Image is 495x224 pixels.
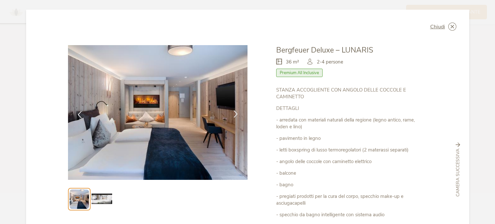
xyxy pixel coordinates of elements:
p: - angolo delle coccole con caminetto elettrico [276,158,427,165]
span: 36 m² [286,59,299,65]
span: Camera successiva [455,149,461,197]
span: 2-4 persone [317,59,343,65]
p: - balcone [276,170,427,177]
img: Bergfeuer Deluxe – LUNARIS [68,45,248,180]
img: Preview [70,190,89,209]
span: Bergfeuer Deluxe – LUNARIS [276,45,373,55]
p: - arredata con materiali naturali della regione (legno antico, rame, loden e lino) [276,117,427,130]
p: - pregiati prodotti per la cura del corpo, specchio make-up e asciugacapelli [276,193,427,207]
img: Preview [92,189,112,209]
p: - letti boxspring di lusso termoregolatori (2 materassi separati) [276,147,427,153]
p: - pavimento in legno [276,135,427,142]
p: - bagno [276,181,427,188]
p: STANZA ACCOGLIENTE CON ANGOLO DELLE COCCOLE E CAMINETTO [276,87,427,100]
span: Premium All Inclusive [276,69,323,77]
span: Chiudi [430,24,445,29]
p: DETTAGLI [276,105,427,112]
